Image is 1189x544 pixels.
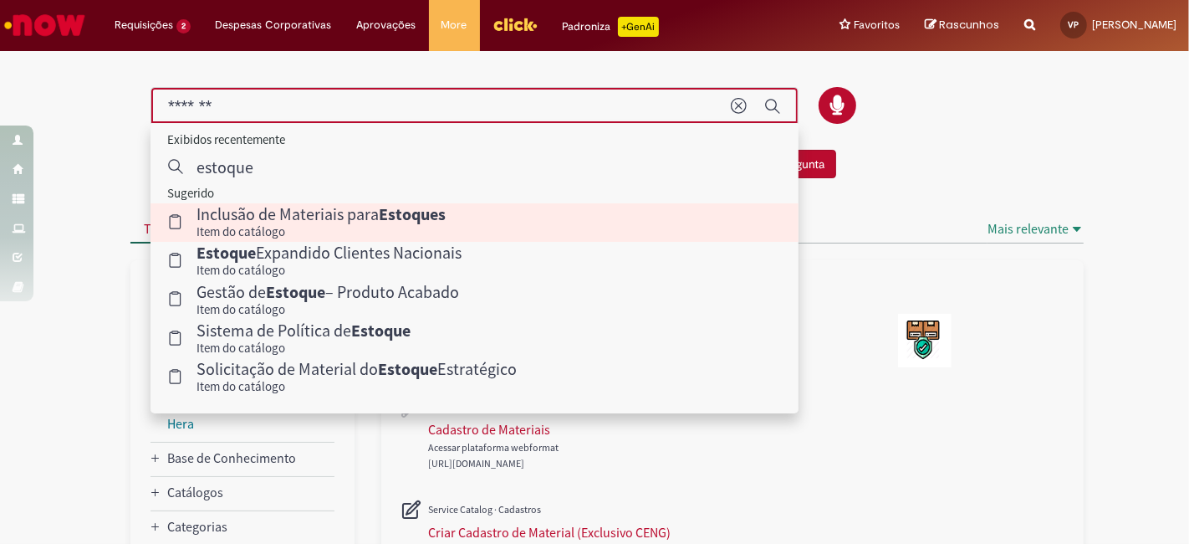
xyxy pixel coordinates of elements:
span: 2 [176,19,191,33]
img: ServiceNow [2,8,88,42]
span: More [441,17,467,33]
p: +GenAi [618,17,659,37]
div: Padroniza [563,17,659,37]
span: Despesas Corporativas [216,17,332,33]
img: click_logo_yellow_360x200.png [492,12,538,37]
span: [PERSON_NAME] [1092,18,1176,32]
span: VP [1069,19,1079,30]
span: Rascunhos [939,17,999,33]
span: Favoritos [854,17,900,33]
span: Requisições [115,17,173,33]
a: Rascunhos [925,18,999,33]
span: Aprovações [357,17,416,33]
